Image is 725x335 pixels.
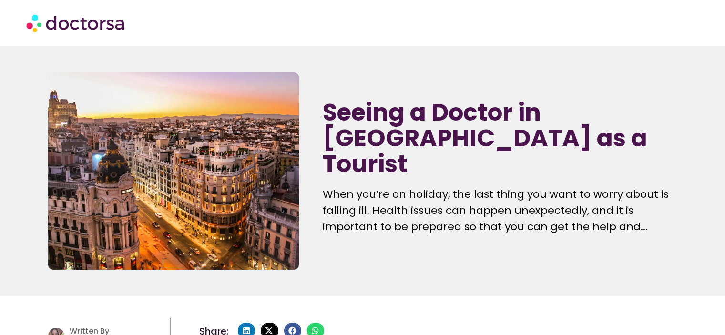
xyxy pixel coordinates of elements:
img: Seeing a Doctor in Spain as a Tourist - a practical guide for travelers [48,72,299,270]
h1: Seeing a Doctor in [GEOGRAPHIC_DATA] as a Tourist [323,100,676,177]
p: When you’re on holiday, the last thing you want to worry about is falling ill. Health issues can ... [323,186,676,235]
